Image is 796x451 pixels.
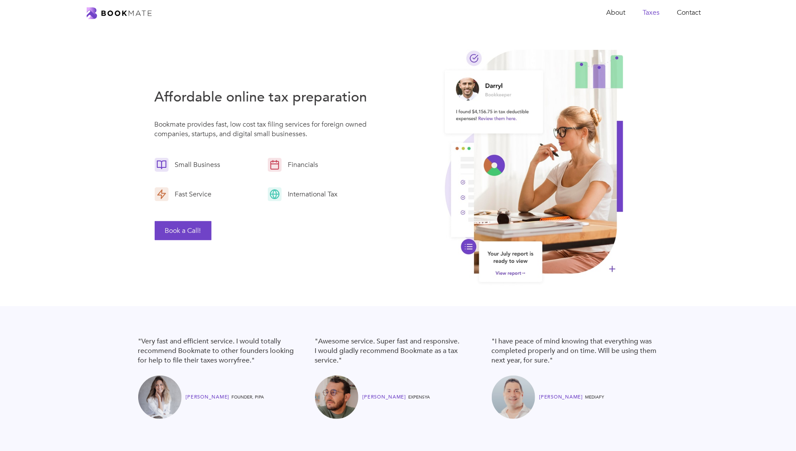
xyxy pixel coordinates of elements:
[87,7,152,20] a: home
[598,4,634,22] a: About
[155,221,211,240] button: Book a Call!
[668,4,709,22] a: Contact
[138,337,305,419] a: "Very fast and efficient service. I would totally recommend Bookmate to other founders looking fo...
[634,4,668,22] a: Taxes
[186,392,232,402] div: [PERSON_NAME]
[138,337,305,365] blockquote: "Very fast and efficient service. I would totally recommend Bookmate to other founders looking fo...
[169,160,223,170] div: Small Business
[155,120,374,143] p: Bookmate provides fast, low cost tax filing services for foreign owned companies, startups, and d...
[492,337,658,365] blockquote: "I have peace of mind knowing that everything was completed properly and on time. Will be using t...
[539,392,585,402] div: [PERSON_NAME]
[408,392,430,402] div: Expensya
[282,190,340,199] div: International Tax
[492,337,658,419] a: "I have peace of mind knowing that everything was completed properly and on time. Will be using t...
[315,337,481,365] blockquote: "Awesome service. Super fast and responsive. I would gladly recommend Bookmate as a tax service."
[585,392,604,402] div: MediaFy
[282,160,321,170] div: Financials
[231,392,264,402] div: FOUNDER, PIPA
[315,337,481,419] a: "Awesome service. Super fast and responsive. I would gladly recommend Bookmate as a tax service."...
[363,392,409,402] div: [PERSON_NAME]
[169,190,214,199] div: Fast Service
[155,88,374,107] h3: Affordable online tax preparation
